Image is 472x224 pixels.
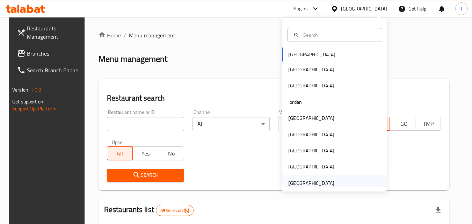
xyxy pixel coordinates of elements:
span: All [110,149,130,159]
div: Plugins [292,5,308,13]
span: Version: [12,85,29,94]
div: Jordan [288,98,302,106]
label: Upsell [112,139,125,144]
span: 5934 record(s) [156,207,193,214]
a: Search Branch Phone [12,62,88,79]
div: All [193,117,270,131]
div: [GEOGRAPHIC_DATA] [288,179,334,187]
button: No [158,146,184,160]
span: Search [112,171,179,180]
button: TMP [415,117,441,131]
span: Yes [136,149,155,159]
input: Search [300,31,377,39]
a: Support.OpsPlatform [12,104,57,113]
div: [GEOGRAPHIC_DATA] [288,131,334,138]
h2: Restaurant search [107,93,441,103]
button: Search [107,169,184,182]
div: [GEOGRAPHIC_DATA] [288,114,334,122]
a: Branches [12,45,88,62]
span: TGO [393,119,413,129]
h2: Menu management [99,53,167,65]
button: All [107,146,133,160]
div: [GEOGRAPHIC_DATA] [288,82,334,89]
span: Branches [27,49,82,58]
button: Yes [132,146,158,160]
a: Restaurants Management [12,20,88,45]
span: No [161,149,181,159]
span: Menu management [129,31,175,39]
div: All [278,117,355,131]
div: [GEOGRAPHIC_DATA] [288,147,334,154]
li: / [124,31,126,39]
input: Search for restaurant name or ID.. [107,117,184,131]
span: Search Branch Phone [27,66,82,74]
div: Export file [430,202,446,219]
a: Home [99,31,121,39]
div: Total records count [156,205,194,216]
span: TMP [418,119,438,129]
span: l [461,5,462,13]
nav: breadcrumb [99,31,450,39]
button: TGO [390,117,415,131]
span: Get support on: [12,97,44,106]
div: [GEOGRAPHIC_DATA] [288,163,334,171]
span: 1.0.0 [30,85,41,94]
div: [GEOGRAPHIC_DATA] [341,5,387,13]
h2: Restaurants list [104,204,194,216]
span: Restaurants Management [27,24,82,41]
div: [GEOGRAPHIC_DATA] [288,66,334,73]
